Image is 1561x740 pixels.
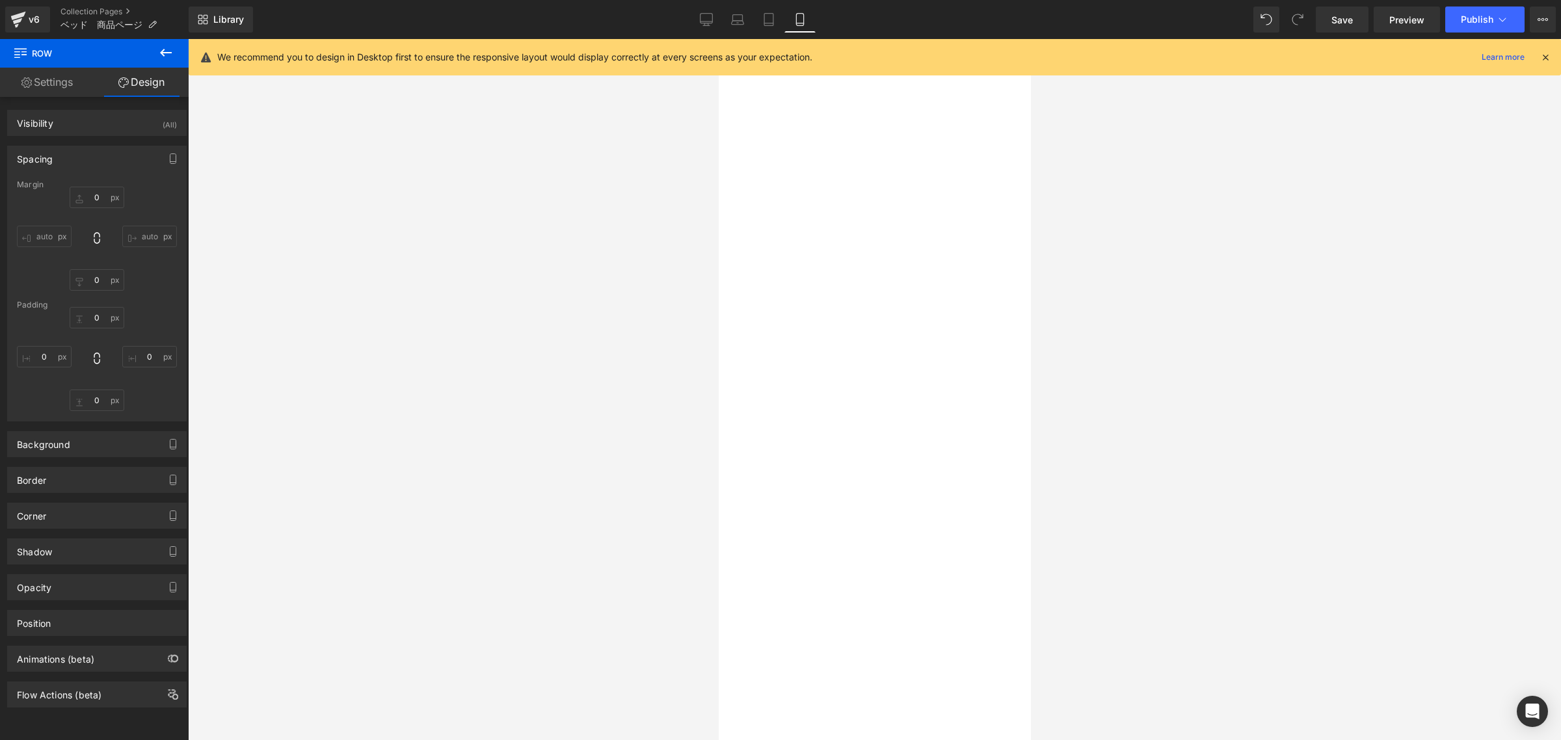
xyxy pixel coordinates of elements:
p: We recommend you to design in Desktop first to ensure the responsive layout would display correct... [217,50,812,64]
button: Undo [1253,7,1279,33]
input: 0 [70,307,124,328]
input: 0 [122,226,177,247]
span: Library [213,14,244,25]
div: Opacity [17,575,51,593]
button: Publish [1445,7,1525,33]
span: Save [1331,13,1353,27]
a: Desktop [691,7,722,33]
div: Corner [17,503,46,522]
button: More [1530,7,1556,33]
div: Margin [17,180,177,189]
div: Background [17,432,70,450]
div: (All) [163,111,177,132]
div: Open Intercom Messenger [1517,696,1548,727]
input: 0 [70,269,124,291]
div: Animations (beta) [17,646,94,665]
a: Preview [1374,7,1440,33]
div: Position [17,611,51,629]
div: Padding [17,300,177,310]
input: 0 [122,346,177,367]
div: Visibility [17,111,53,129]
a: New Library [189,7,253,33]
span: ベッド 商品ページ [60,20,142,30]
div: Flow Actions (beta) [17,682,101,700]
div: Border [17,468,46,486]
div: Shadow [17,539,52,557]
a: Mobile [784,7,816,33]
a: Design [94,68,189,97]
input: 0 [70,187,124,208]
a: Collection Pages [60,7,189,17]
input: 0 [70,390,124,411]
div: v6 [26,11,42,28]
input: 0 [17,346,72,367]
a: Tablet [753,7,784,33]
a: v6 [5,7,50,33]
span: Publish [1461,14,1493,25]
a: Learn more [1476,49,1530,65]
span: Row [13,39,143,68]
input: 0 [17,226,72,247]
span: Preview [1389,13,1424,27]
div: Spacing [17,146,53,165]
a: Laptop [722,7,753,33]
button: Redo [1285,7,1311,33]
